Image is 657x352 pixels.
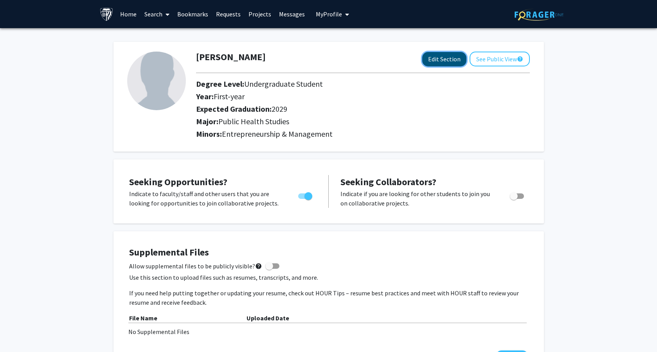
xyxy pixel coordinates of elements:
[507,189,528,201] div: Toggle
[295,189,317,201] div: Toggle
[470,52,530,66] button: See Public View
[129,261,262,271] span: Allow supplemental files to be publicly visible?
[129,247,528,258] h4: Supplemental Files
[140,0,173,28] a: Search
[129,273,528,282] p: Use this section to upload files such as resumes, transcripts, and more.
[515,9,563,21] img: ForagerOne Logo
[222,129,333,139] span: Entrepreneurship & Management
[196,104,486,114] h2: Expected Graduation:
[196,129,530,139] h2: Minors:
[517,54,523,64] mat-icon: help
[196,79,486,89] h2: Degree Level:
[340,176,436,188] span: Seeking Collaborators?
[218,116,289,126] span: Public Health Studies
[272,104,287,114] span: 2029
[212,0,245,28] a: Requests
[275,0,309,28] a: Messages
[196,92,486,101] h2: Year:
[196,117,530,126] h2: Major:
[316,10,342,18] span: My Profile
[129,176,227,188] span: Seeking Opportunities?
[255,261,262,271] mat-icon: help
[340,189,495,208] p: Indicate if you are looking for other students to join you on collaborative projects.
[422,52,466,66] button: Edit Section
[245,0,275,28] a: Projects
[116,0,140,28] a: Home
[129,189,283,208] p: Indicate to faculty/staff and other users that you are looking for opportunities to join collabor...
[196,52,266,63] h1: [PERSON_NAME]
[129,314,157,322] b: File Name
[127,52,186,110] img: Profile Picture
[214,91,245,101] span: First-year
[244,79,323,89] span: Undergraduate Student
[247,314,289,322] b: Uploaded Date
[100,7,113,21] img: Johns Hopkins University Logo
[173,0,212,28] a: Bookmarks
[129,288,528,307] p: If you need help putting together or updating your resume, check out HOUR Tips – resume best prac...
[128,327,529,336] div: No Supplemental Files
